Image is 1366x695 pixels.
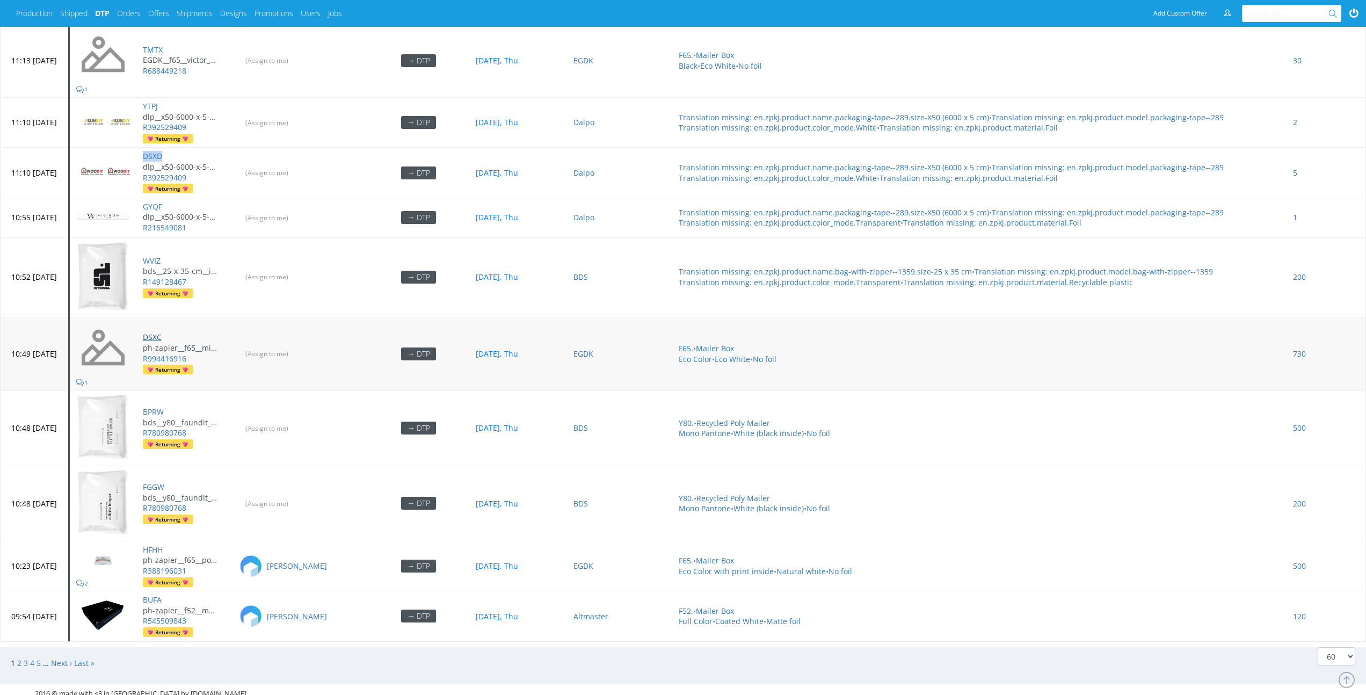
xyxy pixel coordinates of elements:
a: Returning [143,184,193,194]
a: 200 [1293,272,1306,282]
a: BPRW [143,407,164,417]
a: Translation missing: en.zpkj.product.color_mode.Transparent [679,218,900,228]
a: Translation missing: en.zpkj.product.material.Foil [880,122,1058,133]
a: [DATE], Thu [476,561,518,571]
nav: pager [11,658,95,669]
input: (Assign to me) [239,165,295,180]
img: version_two_editor_design [76,545,130,575]
a: Next › [51,658,72,668]
a: 120 [1293,611,1306,621]
div: → DTP [401,54,436,67]
p: 10:55 [DATE] [11,212,57,223]
a: → DTP [401,423,436,433]
span: Returning [146,577,190,587]
img: version_two_editor_design.png [76,241,130,311]
a: Mailer Box [696,50,734,60]
a: EGDK [573,55,593,66]
a: Promotions [255,8,293,19]
a: Recycled Poly Mailer [696,493,770,503]
div: → DTP [401,271,436,284]
a: Mono Pantone [679,503,731,513]
span: 2 [85,580,88,587]
a: → DTP [401,117,436,127]
a: Mailer Box [696,555,734,566]
a: dlp__x50-6000-x-5-cm__bilp__YTPJ [143,112,226,122]
a: 500 [1293,423,1306,433]
a: 730 [1293,349,1306,359]
a: [DATE], Thu [476,498,518,509]
span: Returning [146,627,190,637]
p: 11:10 [DATE] [11,168,57,178]
a: YTPJ [143,101,158,111]
p: 11:10 [DATE] [11,117,57,128]
a: R392529409 [143,122,186,132]
a: Translation missing: en.zpkj.product.name.packaging-tape--289.size-X50 (6000 x 5 cm) [679,162,989,172]
span: Returning [146,134,190,143]
a: Returning [143,515,193,525]
a: Eco Color [679,354,712,364]
td: • • [672,148,1287,198]
a: 2 [76,577,88,588]
a: Natural white [776,566,826,576]
a: R149128467 [143,277,186,287]
a: Translation missing: en.zpkj.product.color_mode.White [679,122,877,133]
a: 5 [1293,168,1297,178]
a: dlp__x50-6000-x-5-cm__bilp__DSXD [143,162,226,172]
a: 5 [37,658,41,668]
a: ph-zapier__f65__povestilapachet_s_r_l__HFHH [143,555,226,566]
a: Shipped [60,8,88,19]
a: DTP [95,8,110,19]
p: EGDK__f65__victor__TMTX [143,55,218,66]
span: Returning [146,184,190,193]
a: Recycled Poly Mailer [696,418,770,428]
a: → DTP [401,561,436,571]
a: → DTP [401,349,436,359]
p: dlp__x50-6000-x-5-cm__bilp__DSXD [143,162,218,172]
a: No foil [753,354,776,364]
a: Designs [220,8,247,19]
a: 500 [1293,561,1306,571]
img: version_two_editor_design [76,213,130,221]
a: 200 [1293,498,1306,509]
a: Mailer Box [696,343,734,353]
input: (Assign to me) [239,421,295,436]
a: 30 [1293,55,1302,66]
a: 4 [30,658,34,668]
a: Translation missing: en.zpkj.product.name.packaging-tape--289.size-X50 (6000 x 5 cm) [679,112,989,122]
a: Eco Color with print inside [679,566,774,576]
span: Returning [146,439,190,449]
p: 10:49 [DATE] [11,349,57,359]
a: [DATE], Thu [476,168,518,178]
td: • • • [672,541,1287,591]
p: ph-zapier__f52__mady__BUFA [143,605,218,616]
a: → DTP [401,168,436,178]
a: → DTP [401,55,436,66]
img: version_two_editor_data [76,600,130,630]
a: R216549081 [143,222,186,233]
a: dlp__x50-6000-x-5-cm__vivinum_wine_snc__GYQF [143,212,226,222]
a: Dalpo [573,212,594,222]
input: (Assign to me) [239,53,295,68]
a: Last » [74,658,95,668]
div: → DTP [401,497,436,510]
a: No foil [738,61,762,71]
a: WVIZ [143,256,161,266]
a: Users [301,8,321,19]
a: R388196031 [143,566,186,576]
a: F65. [679,50,693,60]
a: [DATE], Thu [476,349,518,359]
a: Translation missing: en.zpkj.product.model.bag-with-zipper--1359 [975,266,1213,277]
a: Translation missing: en.zpkj.product.name.packaging-tape--289.size-X50 (6000 x 5 cm) [679,207,989,218]
a: Translation missing: en.zpkj.product.material.Foil [880,173,1058,183]
a: Mono Pantone [679,428,731,438]
a: TMTX [143,45,163,55]
a: Shipments [177,8,213,19]
img: version_two_editor_design.png [76,167,130,176]
a: R994416916 [143,353,186,364]
a: EGDK [573,349,593,359]
a: Translation missing: en.zpkj.product.model.packaging-tape--289 [992,162,1224,172]
a: BDS [573,423,588,433]
a: ph-zapier__f65__mikado_sa__DSXC [143,343,226,353]
td: • • • [672,24,1287,97]
a: Translation missing: en.zpkj.product.material.Recyclable plastic [903,277,1133,287]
